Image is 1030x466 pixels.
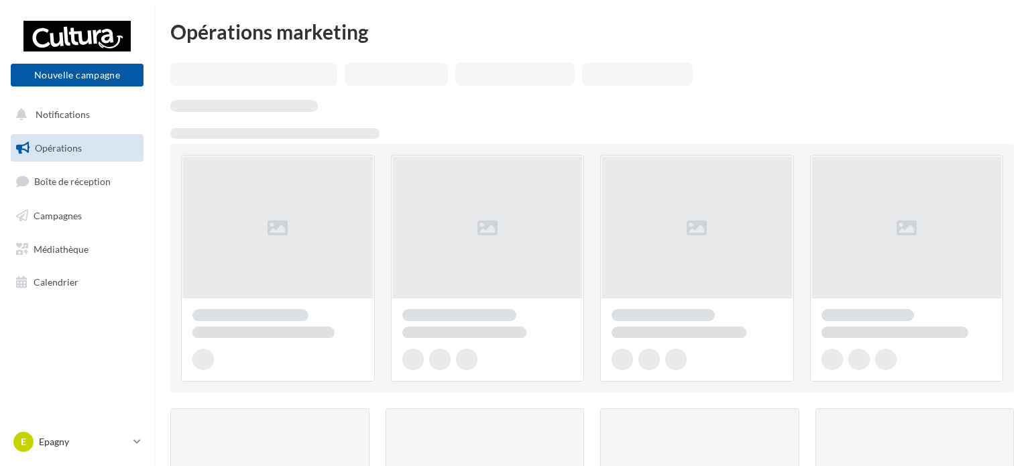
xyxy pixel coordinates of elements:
[11,429,144,455] a: E Epagny
[8,101,141,129] button: Notifications
[8,235,146,264] a: Médiathèque
[170,21,1014,42] div: Opérations marketing
[34,176,111,187] span: Boîte de réception
[8,268,146,296] a: Calendrier
[11,64,144,86] button: Nouvelle campagne
[21,435,26,449] span: E
[8,202,146,230] a: Campagnes
[35,142,82,154] span: Opérations
[39,435,128,449] p: Epagny
[34,210,82,221] span: Campagnes
[34,276,78,288] span: Calendrier
[36,109,90,120] span: Notifications
[8,167,146,196] a: Boîte de réception
[34,243,89,254] span: Médiathèque
[8,134,146,162] a: Opérations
